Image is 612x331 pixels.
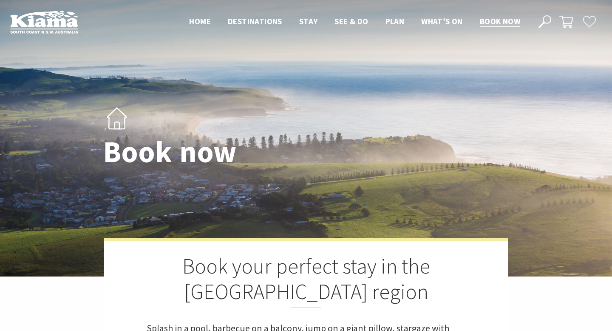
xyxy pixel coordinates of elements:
h1: Book now [103,136,343,168]
h2: Book your perfect stay in the [GEOGRAPHIC_DATA] region [147,254,465,308]
span: Stay [299,16,318,26]
span: Home [189,16,211,26]
img: Kiama Logo [10,10,78,34]
span: Plan [385,16,405,26]
span: Book now [480,16,520,26]
span: What’s On [421,16,463,26]
span: See & Do [334,16,368,26]
nav: Main Menu [181,15,529,29]
span: Destinations [228,16,282,26]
